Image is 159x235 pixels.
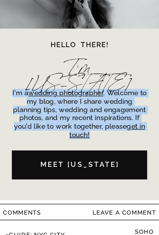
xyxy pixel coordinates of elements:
[17,77,78,168] img: NYC engagement photos
[22,159,138,171] a: Meet [US_STATE]
[81,77,142,168] img: NYC engagement photos
[69,122,145,139] a: get in touch!
[78,208,156,217] a: LEAVE A COMMENT
[25,64,134,73] h2: I'm [US_STATE]
[38,42,121,56] h1: Hello there!
[3,208,55,217] a: Comments
[12,89,147,133] p: I'm a . Welcome to my blog, where I share wedding planning tips, wedding and engagement photos, a...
